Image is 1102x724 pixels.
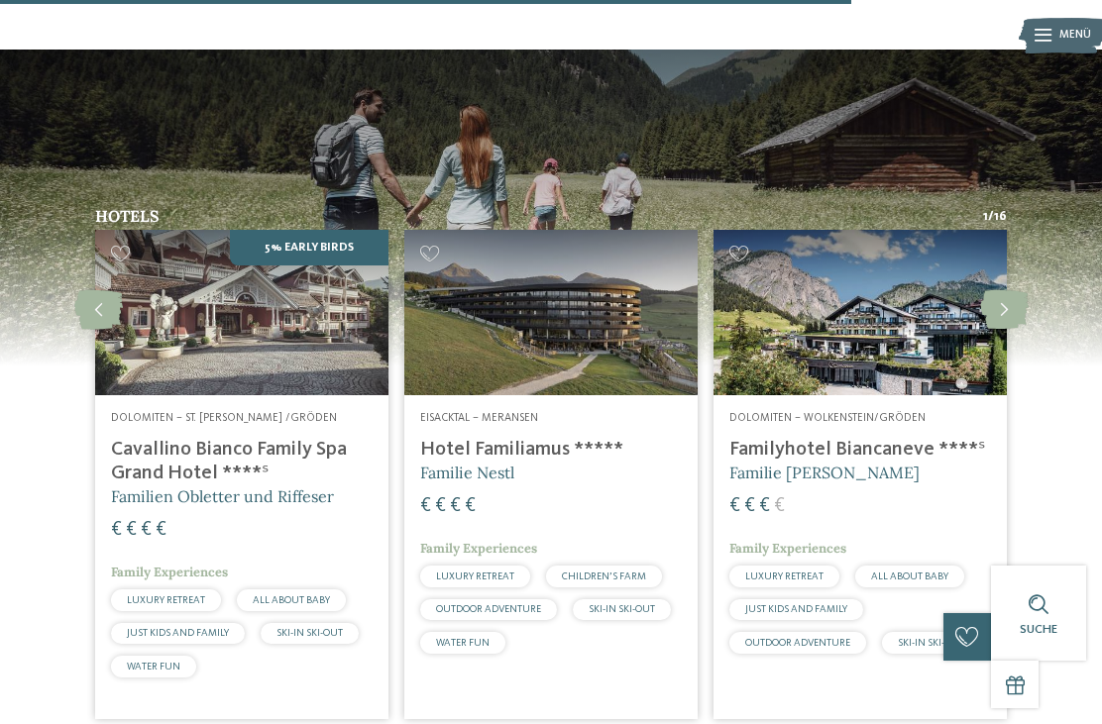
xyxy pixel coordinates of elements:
[111,486,334,506] span: Familien Obletter und Riffeser
[729,463,920,482] span: Familie [PERSON_NAME]
[450,496,461,516] span: €
[759,496,770,516] span: €
[729,540,846,557] span: Family Experiences
[465,496,476,516] span: €
[729,412,926,424] span: Dolomiten – Wolkenstein/Gröden
[141,520,152,540] span: €
[111,564,228,580] span: Family Experiences
[253,595,330,605] span: ALL ABOUT BABY
[729,438,991,462] h4: Familyhotel Biancaneve ****ˢ
[589,604,655,614] span: SKI-IN SKI-OUT
[95,230,388,719] a: Babyhotel in Südtirol für einen ganz entspannten Urlaub 5% Early Birds Dolomiten – St. [PERSON_NA...
[436,638,490,648] span: WATER FUN
[898,638,964,648] span: SKI-IN SKI-OUT
[774,496,785,516] span: €
[111,438,373,485] h4: Cavallino Bianco Family Spa Grand Hotel ****ˢ
[420,496,431,516] span: €
[127,595,205,605] span: LUXURY RETREAT
[156,520,166,540] span: €
[983,208,988,226] span: 1
[729,496,740,516] span: €
[420,463,514,482] span: Familie Nestl
[95,206,160,226] span: Hotels
[745,604,847,614] span: JUST KIDS AND FAMILY
[111,520,122,540] span: €
[714,230,1007,394] img: Babyhotel in Südtirol für einen ganz entspannten Urlaub
[404,230,698,394] img: Babyhotel in Südtirol für einen ganz entspannten Urlaub
[745,571,824,581] span: LUXURY RETREAT
[745,638,850,648] span: OUTDOOR ADVENTURE
[435,496,446,516] span: €
[1020,623,1057,636] span: Suche
[95,230,388,394] img: Family Spa Grand Hotel Cavallino Bianco ****ˢ
[436,571,514,581] span: LUXURY RETREAT
[126,520,137,540] span: €
[127,628,229,638] span: JUST KIDS AND FAMILY
[562,571,646,581] span: CHILDREN’S FARM
[127,662,180,672] span: WATER FUN
[420,540,537,557] span: Family Experiences
[744,496,755,516] span: €
[994,208,1007,226] span: 16
[420,412,538,424] span: Eisacktal – Meransen
[436,604,541,614] span: OUTDOOR ADVENTURE
[404,230,698,719] a: Babyhotel in Südtirol für einen ganz entspannten Urlaub Eisacktal – Meransen Hotel Familiamus ***...
[111,412,337,424] span: Dolomiten – St. [PERSON_NAME] /Gröden
[714,230,1007,719] a: Babyhotel in Südtirol für einen ganz entspannten Urlaub Dolomiten – Wolkenstein/Gröden Familyhote...
[276,628,343,638] span: SKI-IN SKI-OUT
[871,571,948,581] span: ALL ABOUT BABY
[988,208,994,226] span: /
